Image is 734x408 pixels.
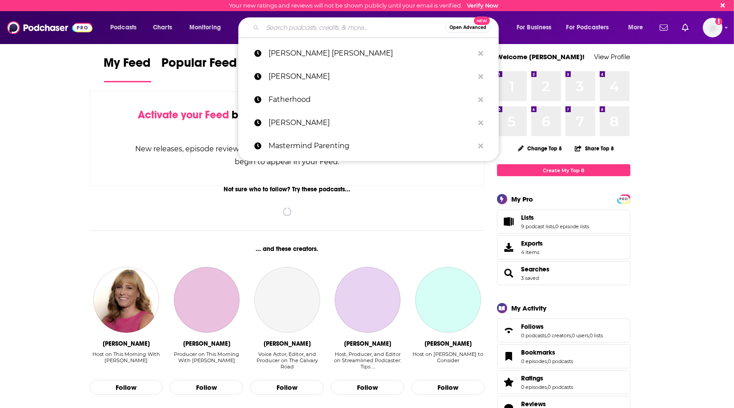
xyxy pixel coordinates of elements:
[571,332,572,339] span: ,
[497,344,630,368] span: Bookmarks
[238,111,499,134] a: [PERSON_NAME]
[548,384,574,390] a: 0 podcasts
[162,55,237,82] a: Popular Feed
[90,351,163,370] div: Host on This Morning With Gordon Deal
[250,351,324,370] div: Voice Actor, Editor, and Producer on The Calvary Road
[238,88,499,111] a: Fatherhood
[513,143,568,154] button: Change Top 8
[521,332,547,339] a: 0 podcasts
[497,319,630,343] span: Follows
[90,186,485,193] div: Not sure who to follow? Try these podcasts...
[572,332,589,339] a: 0 users
[703,18,722,37] img: User Profile
[135,142,440,168] div: New releases, episode reviews, guest credits, and personalized recommendations will begin to appe...
[521,214,590,222] a: Lists
[555,223,556,230] span: ,
[331,351,404,370] div: Host, Producer, and Editor on Streamlined Podcaster: Tips …
[153,21,172,34] span: Charts
[574,140,614,157] button: Share Top 8
[500,215,518,228] a: Lists
[138,108,229,121] span: Activate your Feed
[250,351,324,370] div: Voice Actor, Editor, and Producer on The Calvary Road
[415,267,481,333] a: Jack Moore
[269,88,474,111] p: Fatherhood
[521,265,550,273] span: Searches
[618,196,629,202] span: PRO
[263,20,445,35] input: Search podcasts, credits, & more...
[474,16,490,25] span: New
[238,134,499,158] a: Mastermind Parenting
[703,18,722,37] button: Show profile menu
[264,340,311,347] div: Daniel Cuneo
[497,164,630,176] a: Create My Top 8
[103,340,150,347] div: Jennifer Kushinka
[497,235,630,259] a: Exports
[556,223,590,230] a: 0 episode lists
[548,332,571,339] a: 0 creators
[254,267,320,333] a: Daniel Cuneo
[331,380,404,395] button: Follow
[135,109,440,134] div: by following Podcasts, Creators, Lists, and other Users!
[250,380,324,395] button: Follow
[500,350,518,363] a: Bookmarks
[521,374,574,382] a: Ratings
[449,25,486,30] span: Open Advanced
[512,304,547,312] div: My Activity
[104,55,151,76] span: My Feed
[517,21,552,34] span: For Business
[110,21,136,34] span: Podcasts
[590,332,603,339] a: 0 lists
[445,22,490,33] button: Open AdvancedNew
[425,340,472,347] div: Jack Moore
[500,267,518,279] a: Searches
[622,20,654,35] button: open menu
[7,19,92,36] img: Podchaser - Follow, Share and Rate Podcasts
[521,249,543,255] span: 4 items
[147,20,177,35] a: Charts
[510,20,563,35] button: open menu
[174,267,240,333] a: Mike Gavin
[589,332,590,339] span: ,
[656,20,671,35] a: Show notifications dropdown
[238,42,499,65] a: [PERSON_NAME] [PERSON_NAME]
[162,55,237,76] span: Popular Feed
[521,348,556,356] span: Bookmarks
[521,358,547,364] a: 0 episodes
[512,195,533,203] div: My Pro
[170,351,243,370] div: Producer on This Morning With Gordon Deal
[548,358,574,364] a: 0 podcasts
[521,239,543,247] span: Exports
[594,53,630,61] a: View Profile
[93,267,159,333] img: Jennifer Kushinka
[500,376,518,388] a: Ratings
[566,21,609,34] span: For Podcasters
[497,210,630,234] span: Lists
[547,384,548,390] span: ,
[547,358,548,364] span: ,
[90,245,485,253] div: ... and these creators.
[521,223,555,230] a: 9 podcast lists
[170,351,243,364] div: Producer on This Morning With [PERSON_NAME]
[500,241,518,254] span: Exports
[715,18,722,25] svg: Email not verified
[183,20,233,35] button: open menu
[521,374,544,382] span: Ratings
[238,65,499,88] a: [PERSON_NAME]
[521,275,539,281] a: 3 saved
[678,20,692,35] a: Show notifications dropdown
[618,195,629,202] a: PRO
[521,323,544,331] span: Follows
[467,2,498,9] a: Verify Now
[561,20,622,35] button: open menu
[344,340,391,347] div: Joe Casabona
[269,65,474,88] p: Nick Freitas
[497,53,585,61] a: Welcome [PERSON_NAME]!
[170,380,243,395] button: Follow
[229,2,498,9] div: Your new ratings and reviews will not be shown publicly until your email is verified.
[90,351,163,364] div: Host on This Morning With [PERSON_NAME]
[104,20,148,35] button: open menu
[411,351,485,364] div: Host on [PERSON_NAME] to Consider
[521,400,546,408] span: Reviews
